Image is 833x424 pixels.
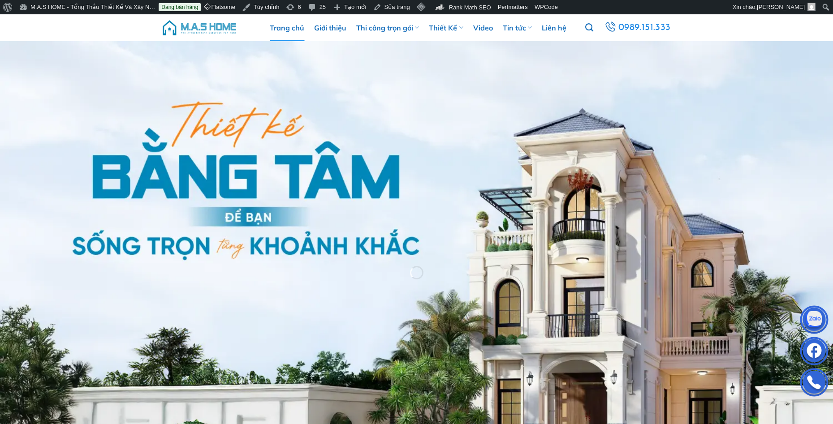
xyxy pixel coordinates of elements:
[473,14,493,41] a: Video
[603,20,672,36] a: 0989.151.333
[356,14,419,41] a: Thi công trọn gói
[314,14,346,41] a: Giới thiệu
[618,20,671,35] span: 0989.151.333
[449,4,491,11] span: Rank Math SEO
[161,14,237,41] img: M.A.S HOME – Tổng Thầu Thiết Kế Và Xây Nhà Trọn Gói
[757,4,805,10] span: [PERSON_NAME]
[429,14,463,41] a: Thiết Kế
[801,339,828,366] img: Facebook
[585,18,593,37] a: Tìm kiếm
[503,14,532,41] a: Tin tức
[542,14,566,41] a: Liên hệ
[159,3,201,11] a: Đang bán hàng
[801,308,828,334] img: Zalo
[270,14,304,41] a: Trang chủ
[801,370,828,397] img: Phone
